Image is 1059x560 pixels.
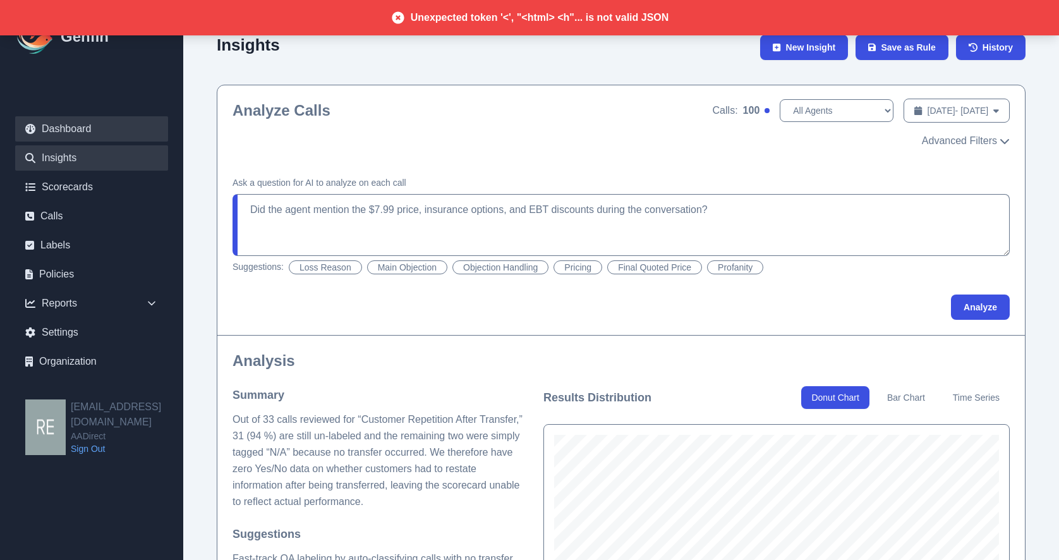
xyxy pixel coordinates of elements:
[607,260,702,274] button: Final Quoted Price
[956,35,1026,60] a: History
[71,430,183,442] span: AADirect
[877,386,935,409] button: Bar Chart
[743,103,760,118] span: 100
[233,176,1010,189] h4: Ask a question for AI to analyze on each call
[15,16,56,57] img: Logo
[554,260,602,274] button: Pricing
[856,35,948,60] button: Save as Rule
[15,233,168,258] a: Labels
[15,320,168,345] a: Settings
[922,133,1010,149] button: Advanced Filters
[233,100,330,121] h2: Analyze Calls
[801,386,869,409] button: Donut Chart
[15,349,168,374] a: Organization
[760,35,848,60] button: New Insight
[233,194,1010,256] textarea: Did the agent mention the $7.99 price, insurance options, and EBT discounts during the conversation?
[233,411,523,510] p: Out of 33 calls reviewed for “Customer Repetition After Transfer,” 31 (94 %) are still un-labeled...
[15,174,168,200] a: Scorecards
[951,295,1010,320] button: Analyze
[15,291,168,316] div: Reports
[233,351,1010,371] h2: Analysis
[411,10,669,25] span: Unexpected token '<', "<html> <h"... is not valid JSON
[61,27,109,47] h1: Genfin
[707,260,763,274] button: Profanity
[367,260,447,274] button: Main Objection
[543,389,651,406] h3: Results Distribution
[928,104,989,117] span: [DATE] - [DATE]
[289,260,362,274] button: Loss Reason
[15,204,168,229] a: Calls
[233,525,523,543] h4: Suggestions
[713,103,738,118] span: Calls:
[71,399,183,430] h2: [EMAIL_ADDRESS][DOMAIN_NAME]
[786,41,836,54] span: New Insight
[25,399,66,455] img: resqueda@aadirect.com
[217,35,280,54] h2: Insights
[452,260,548,274] button: Objection Handling
[233,260,284,274] span: Suggestions:
[233,386,523,404] h4: Summary
[881,41,935,54] span: Save as Rule
[15,116,168,142] a: Dashboard
[71,442,183,455] a: Sign Out
[15,262,168,287] a: Policies
[983,41,1013,54] span: History
[904,99,1010,123] button: [DATE]- [DATE]
[922,133,997,149] span: Advanced Filters
[15,145,168,171] a: Insights
[943,386,1010,409] button: Time Series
